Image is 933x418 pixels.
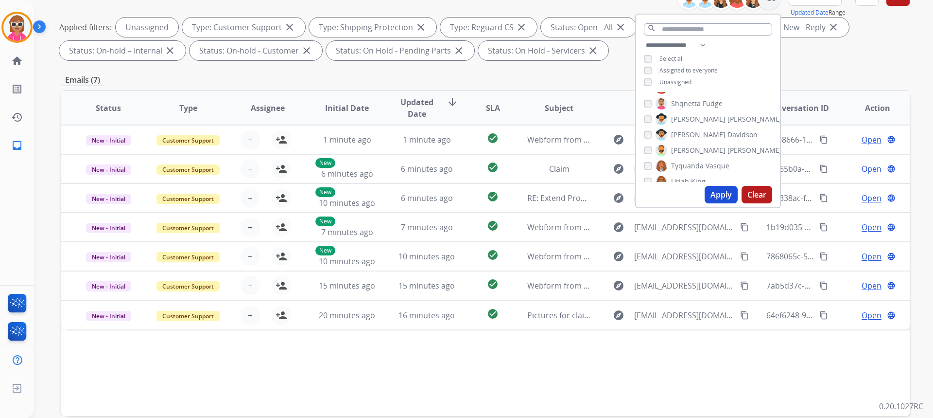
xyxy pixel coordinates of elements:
span: [PERSON_NAME] [727,114,782,124]
span: 6 minutes ago [401,193,453,203]
span: + [248,163,252,175]
span: Uriah [671,177,689,186]
span: Open [862,221,881,233]
span: 7 minutes ago [401,222,453,233]
span: 10 minutes ago [398,251,455,262]
mat-icon: check_circle [487,132,499,144]
span: + [248,192,252,204]
span: 10 minutes ago [319,256,375,267]
span: [PERSON_NAME] [671,130,726,140]
mat-icon: language [887,223,896,232]
mat-icon: explore [613,251,624,262]
button: Apply [705,186,738,203]
div: Type: Reguard CS [440,18,537,37]
mat-icon: search [647,24,656,33]
mat-icon: explore [613,134,624,145]
mat-icon: close [615,21,626,33]
mat-icon: person_add [276,163,287,175]
span: 6 minutes ago [401,164,453,174]
div: Status: New - Reply [746,18,849,37]
span: [EMAIL_ADDRESS][DOMAIN_NAME] [634,251,734,262]
div: Status: On Hold - Pending Parts [326,41,474,60]
span: [EMAIL_ADDRESS][DOMAIN_NAME] [634,221,734,233]
p: New [315,246,335,255]
span: SLA [486,102,500,114]
span: Open [862,163,881,175]
mat-icon: person_add [276,280,287,291]
span: 7ab5d37c-0468-4c48-acd1-2ae4655a42d0 [766,280,916,291]
mat-icon: check_circle [487,308,499,320]
span: Tyquanda [671,161,704,171]
div: Status: On-hold – Internal [59,41,186,60]
p: Applied filters: [59,21,112,33]
mat-icon: check_circle [487,249,499,261]
span: Updated Date [395,96,439,120]
mat-icon: language [887,252,896,261]
mat-icon: content_copy [819,311,828,320]
span: [PERSON_NAME] [671,114,726,124]
span: 7868065c-5239-4ba4-a5f1-4f4480cdb8c4 [766,251,912,262]
mat-icon: close [301,45,312,56]
mat-icon: close [415,21,427,33]
span: New - Initial [86,281,131,291]
mat-icon: arrow_downward [447,96,458,108]
span: + [248,309,252,321]
button: + [241,306,260,325]
mat-icon: person_add [276,251,287,262]
mat-icon: content_copy [740,311,749,320]
mat-icon: explore [613,192,624,204]
button: + [241,130,260,149]
mat-icon: history [11,111,23,123]
span: Customer Support [156,135,220,145]
span: Conversation ID [767,102,829,114]
mat-icon: inbox [11,140,23,151]
button: + [241,159,260,179]
span: [EMAIL_ADDRESS][DOMAIN_NAME] [634,134,734,145]
div: Type: Customer Support [182,18,305,37]
mat-icon: content_copy [819,164,828,173]
div: Unassigned [116,18,178,37]
span: [EMAIL_ADDRESS][DOMAIN_NAME] [634,280,734,291]
span: Vasque [706,161,729,171]
mat-icon: check_circle [487,220,499,232]
span: Webform from [EMAIL_ADDRESS][DOMAIN_NAME] on [DATE] [527,134,747,145]
mat-icon: language [887,135,896,144]
span: New - Initial [86,252,131,262]
span: New - Initial [86,135,131,145]
mat-icon: content_copy [819,194,828,202]
span: New - Initial [86,223,131,233]
span: [EMAIL_ADDRESS][DOMAIN_NAME] [634,309,734,321]
span: + [248,251,252,262]
button: + [241,276,260,295]
span: 10 minutes ago [319,198,375,208]
span: + [248,134,252,145]
span: Range [791,8,846,17]
span: Open [862,192,881,204]
mat-icon: close [516,21,527,33]
span: 20 minutes ago [319,310,375,321]
mat-icon: close [828,21,839,33]
span: Pictures for claim [527,310,591,321]
span: Customer Support [156,311,220,321]
span: [PERSON_NAME] [727,145,782,155]
mat-icon: home [11,55,23,67]
span: King [691,177,706,186]
span: [EMAIL_ADDRESS][DOMAIN_NAME] [634,192,734,204]
mat-icon: check_circle [487,278,499,290]
p: New [315,158,335,168]
mat-icon: explore [613,163,624,175]
span: [PERSON_NAME] [671,145,726,155]
mat-icon: explore [613,280,624,291]
span: Initial Date [325,102,369,114]
mat-icon: content_copy [819,223,828,232]
span: Webform from [EMAIL_ADDRESS][DOMAIN_NAME] on [DATE] [527,251,747,262]
button: Clear [742,186,772,203]
span: Open [862,280,881,291]
div: Type: Shipping Protection [309,18,436,37]
mat-icon: content_copy [819,135,828,144]
span: Webform from [EMAIL_ADDRESS][DOMAIN_NAME] on [DATE] [527,280,747,291]
span: Type [179,102,197,114]
span: 1 minute ago [323,134,371,145]
span: Customer Support [156,281,220,291]
mat-icon: person_add [276,192,287,204]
